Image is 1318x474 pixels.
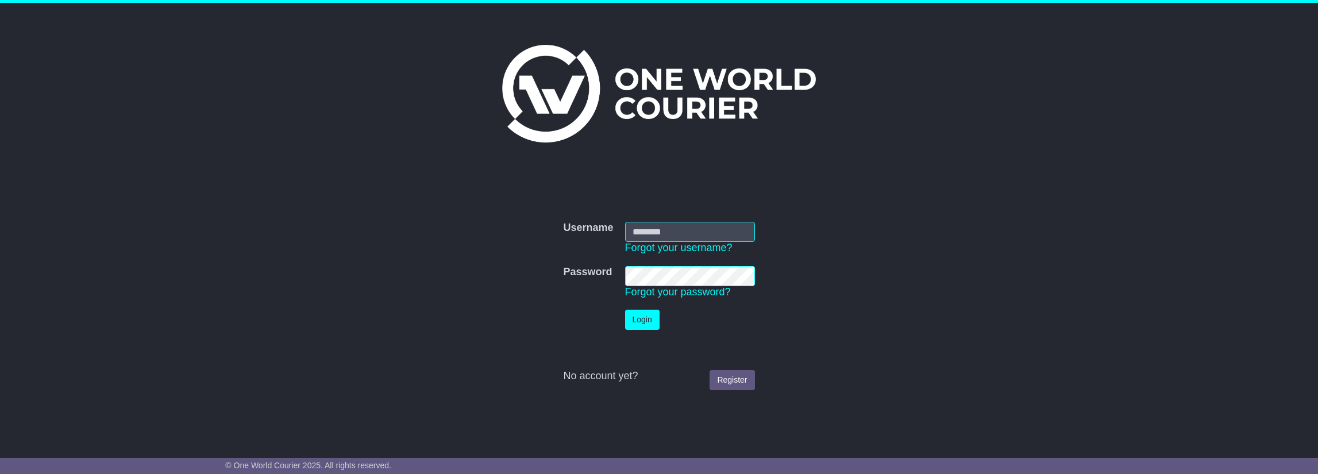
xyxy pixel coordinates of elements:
a: Forgot your password? [625,286,731,298]
img: One World [502,45,816,142]
button: Login [625,310,660,330]
div: No account yet? [563,370,754,383]
span: © One World Courier 2025. All rights reserved. [225,461,391,470]
a: Register [710,370,754,390]
label: Username [563,222,613,234]
label: Password [563,266,612,279]
a: Forgot your username? [625,242,733,253]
